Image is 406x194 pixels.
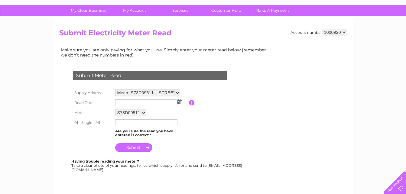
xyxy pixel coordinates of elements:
[247,5,297,16] a: Make A Payment
[366,26,381,30] a: Contact
[109,5,159,16] a: My Account
[332,26,350,30] a: Telecoms
[114,128,189,139] td: Are you sure the read you have entered is correct?
[300,26,311,30] a: Water
[189,100,195,105] input: Information
[59,29,347,40] h2: Submit Electricity Meter Read
[71,88,114,98] th: Supply Address
[71,118,114,128] th: 01 - Single - All
[291,29,347,36] div: Account number
[59,46,271,59] td: Make sure you are only paying for what you use. Simply enter your meter read below (remember we d...
[386,26,400,30] a: Log out
[177,99,182,104] img: ...
[71,98,114,108] th: Read Date
[63,5,113,16] a: My Clear Business
[60,3,346,29] div: Clear Business is a trading name of Verastar Limited (registered in [GEOGRAPHIC_DATA] No. 3667643...
[353,26,362,30] a: Blog
[315,26,328,30] a: Energy
[71,159,139,163] b: Having trouble reading your meter?
[71,108,114,118] th: Meter
[14,16,45,34] img: logo.png
[71,159,243,172] div: Take a clear photo of your readings, tell us which supply it's for and send to [EMAIL_ADDRESS][DO...
[201,5,251,16] a: Customer Help
[115,143,152,152] input: Submit
[292,3,334,11] a: 0333 014 3131
[73,71,227,80] div: Submit Meter Read
[155,5,205,16] a: Services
